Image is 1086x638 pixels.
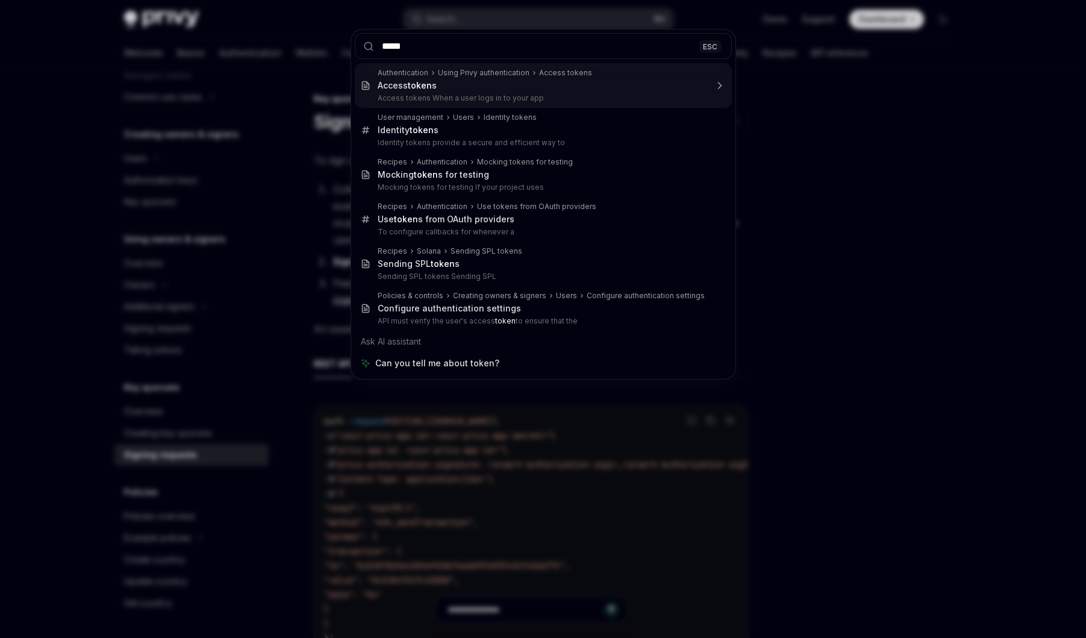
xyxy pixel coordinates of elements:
div: Solana [417,246,441,256]
b: token [408,80,432,90]
div: Configure authentication settings [587,291,705,301]
div: Authentication [378,68,428,78]
div: Sending SPL tokens [451,246,522,256]
p: Sending SPL tokens Sending SPL [378,272,707,281]
div: Authentication [417,157,467,167]
div: Configure authentication settings [378,303,521,314]
p: To configure callbacks for whenever a [378,227,707,237]
div: Access tokens [539,68,592,78]
div: ESC [699,40,721,52]
div: Use tokens from OAuth providers [477,202,596,211]
div: Users [556,291,577,301]
p: Mocking tokens for testing If your project uses [378,183,707,192]
div: Recipes [378,157,407,167]
div: Mocking s for testing [378,169,489,180]
div: Access s [378,80,437,91]
div: Sending SPL s [378,258,460,269]
div: Policies & controls [378,291,443,301]
div: Ask AI assistant [355,331,732,352]
p: Identity tokens provide a secure and efficient way to [378,138,707,148]
div: Recipes [378,202,407,211]
div: Creating owners & signers [453,291,546,301]
div: Mocking tokens for testing [477,157,573,167]
div: Recipes [378,246,407,256]
p: API must verify the user's access to ensure that the [378,316,707,326]
div: Identity tokens [484,113,537,122]
b: token [410,125,434,135]
div: Identity s [378,125,438,136]
div: Users [453,113,474,122]
span: Can you tell me about token? [375,357,499,369]
div: Use s from OAuth providers [378,214,514,225]
div: User management [378,113,443,122]
b: token [495,316,516,325]
b: token [414,169,438,180]
div: Authentication [417,202,467,211]
b: token [394,214,418,224]
p: Access tokens When a user logs in to your app [378,93,707,103]
b: token [431,258,455,269]
div: Using Privy authentication [438,68,529,78]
